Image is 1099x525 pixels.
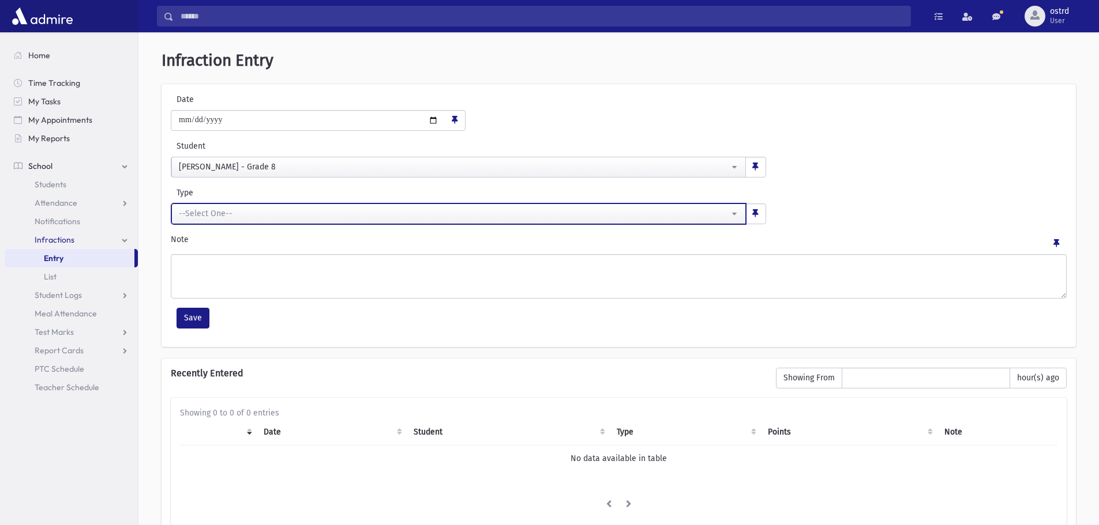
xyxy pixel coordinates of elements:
span: Meal Attendance [35,308,97,319]
span: Time Tracking [28,78,80,88]
span: Students [35,179,66,190]
a: Meal Attendance [5,304,138,323]
a: Students [5,175,138,194]
span: User [1050,16,1069,25]
th: Type: activate to sort column ascending [610,419,761,445]
div: [PERSON_NAME] - Grade 8 [179,161,729,173]
a: Student Logs [5,286,138,304]
span: Entry [44,253,63,263]
span: Test Marks [35,327,74,337]
a: My Reports [5,129,138,148]
h6: Recently Entered [171,368,764,379]
a: PTC Schedule [5,360,138,378]
span: PTC Schedule [35,364,84,374]
span: Teacher Schedule [35,382,99,392]
span: Report Cards [35,345,84,356]
span: My Tasks [28,96,61,107]
span: School [28,161,52,171]
span: hour(s) ago [1010,368,1067,388]
a: Time Tracking [5,74,138,92]
a: Entry [5,249,134,267]
a: My Appointments [5,111,138,129]
td: No data available in table [180,445,1057,471]
a: Teacher Schedule [5,378,138,396]
th: Note [937,419,1057,445]
a: Test Marks [5,323,138,341]
span: List [44,271,57,282]
span: Attendance [35,198,77,208]
span: Home [28,50,50,61]
a: Notifications [5,212,138,231]
span: Showing From [776,368,842,388]
input: Search [174,6,910,27]
th: Points: activate to sort column ascending [761,419,938,445]
div: Showing 0 to 0 of 0 entries [180,407,1057,419]
button: --Select One-- [171,203,746,224]
th: Date: activate to sort column ascending [257,419,407,445]
a: Home [5,46,138,65]
th: Student: activate to sort column ascending [407,419,610,445]
label: Type [171,187,468,199]
span: Infraction Entry [162,51,273,70]
label: Date [171,93,269,105]
a: School [5,157,138,175]
span: Student Logs [35,290,82,300]
span: Notifications [35,216,80,226]
div: --Select One-- [179,207,729,220]
button: Goldman, Shuey - Grade 8 [171,157,746,177]
span: My Appointments [28,115,92,125]
label: Student [171,140,568,152]
a: Attendance [5,194,138,212]
a: List [5,267,138,286]
a: Report Cards [5,341,138,360]
span: My Reports [28,133,70,143]
span: ostrd [1050,7,1069,16]
label: Note [171,233,189,250]
a: Infractions [5,231,138,249]
span: Infractions [35,235,74,245]
a: My Tasks [5,92,138,111]
button: Save [177,308,209,328]
img: AdmirePro [9,5,76,28]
